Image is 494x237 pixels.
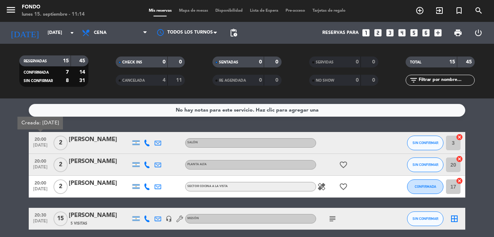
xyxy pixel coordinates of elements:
[122,79,145,82] span: CANCELADA
[275,78,280,83] strong: 0
[413,163,438,167] span: SIN CONFIRMAR
[66,70,69,75] strong: 7
[259,78,262,83] strong: 0
[309,9,349,13] span: Tarjetas de regalo
[176,106,319,114] div: No hay notas para este servicio. Haz clic para agregar una
[415,184,436,189] span: CONFIRMADA
[339,160,348,169] i: favorite_border
[69,211,131,220] div: [PERSON_NAME]
[79,78,87,83] strong: 31
[372,59,377,65] strong: 0
[407,136,443,150] button: SIN CONFIRMAR
[361,28,371,38] i: looks_one
[407,211,443,226] button: SIN CONFIRMAR
[22,11,85,18] div: lunes 15. septiembre - 11:14
[455,6,463,15] i: turned_in_not
[454,28,462,37] span: print
[69,179,131,188] div: [PERSON_NAME]
[79,70,87,75] strong: 14
[356,78,359,83] strong: 0
[356,59,359,65] strong: 0
[328,214,337,223] i: subject
[410,61,421,64] span: TOTAL
[219,79,246,82] span: RE AGENDADA
[22,4,85,11] div: Fondo
[409,76,418,85] i: filter_list
[322,30,359,35] span: Reservas para
[163,78,166,83] strong: 4
[24,59,47,63] span: RESERVADAS
[474,28,483,37] i: power_settings_new
[317,182,326,191] i: healing
[219,61,238,64] span: SENTADAS
[17,117,63,129] div: Creada: [DATE]
[79,58,87,63] strong: 45
[468,22,489,44] div: LOG OUT
[68,28,76,37] i: arrow_drop_down
[316,79,334,82] span: NO SHOW
[433,28,443,38] i: add_box
[385,28,395,38] i: looks_3
[71,221,87,226] span: 5 Visitas
[24,71,49,74] span: CONFIRMADA
[24,79,53,83] span: SIN CONFIRMAR
[31,135,49,143] span: 20:00
[53,179,68,194] span: 2
[397,28,407,38] i: looks_4
[418,76,474,84] input: Filtrar por nombre...
[69,135,131,144] div: [PERSON_NAME]
[373,28,383,38] i: looks_two
[282,9,309,13] span: Pre-acceso
[145,9,175,13] span: Mis reservas
[409,28,419,38] i: looks_5
[456,177,463,184] i: cancel
[31,165,49,173] span: [DATE]
[63,58,69,63] strong: 15
[66,78,69,83] strong: 8
[187,141,198,144] span: SALÓN
[413,141,438,145] span: SIN CONFIRMAR
[31,187,49,195] span: [DATE]
[450,214,459,223] i: border_all
[466,59,473,65] strong: 45
[372,78,377,83] strong: 0
[316,61,334,64] span: SERVIDAS
[53,211,68,226] span: 15
[94,30,107,35] span: Cena
[166,215,172,222] i: headset_mic
[456,133,463,141] i: cancel
[5,4,16,18] button: menu
[53,158,68,172] span: 2
[122,61,142,64] span: CHECK INS
[435,6,444,15] i: exit_to_app
[187,217,199,220] span: MESÓN
[212,9,246,13] span: Disponibilidad
[175,9,212,13] span: Mapa de mesas
[275,59,280,65] strong: 0
[179,59,183,65] strong: 0
[187,163,207,166] span: PLANTA ALTA
[163,59,166,65] strong: 0
[421,28,431,38] i: looks_6
[415,6,424,15] i: add_circle_outline
[69,157,131,166] div: [PERSON_NAME]
[339,182,348,191] i: favorite_border
[31,219,49,227] span: [DATE]
[5,4,16,15] i: menu
[413,217,438,221] span: SIN CONFIRMAR
[31,178,49,187] span: 20:00
[187,185,228,188] span: SECTOR COCINA A LA VISTA
[229,28,238,37] span: pending_actions
[407,158,443,172] button: SIN CONFIRMAR
[31,143,49,151] span: [DATE]
[31,210,49,219] span: 20:30
[176,78,183,83] strong: 11
[407,179,443,194] button: CONFIRMADA
[456,155,463,163] i: cancel
[5,25,44,41] i: [DATE]
[474,6,483,15] i: search
[259,59,262,65] strong: 0
[53,136,68,150] span: 2
[31,156,49,165] span: 20:00
[449,59,455,65] strong: 15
